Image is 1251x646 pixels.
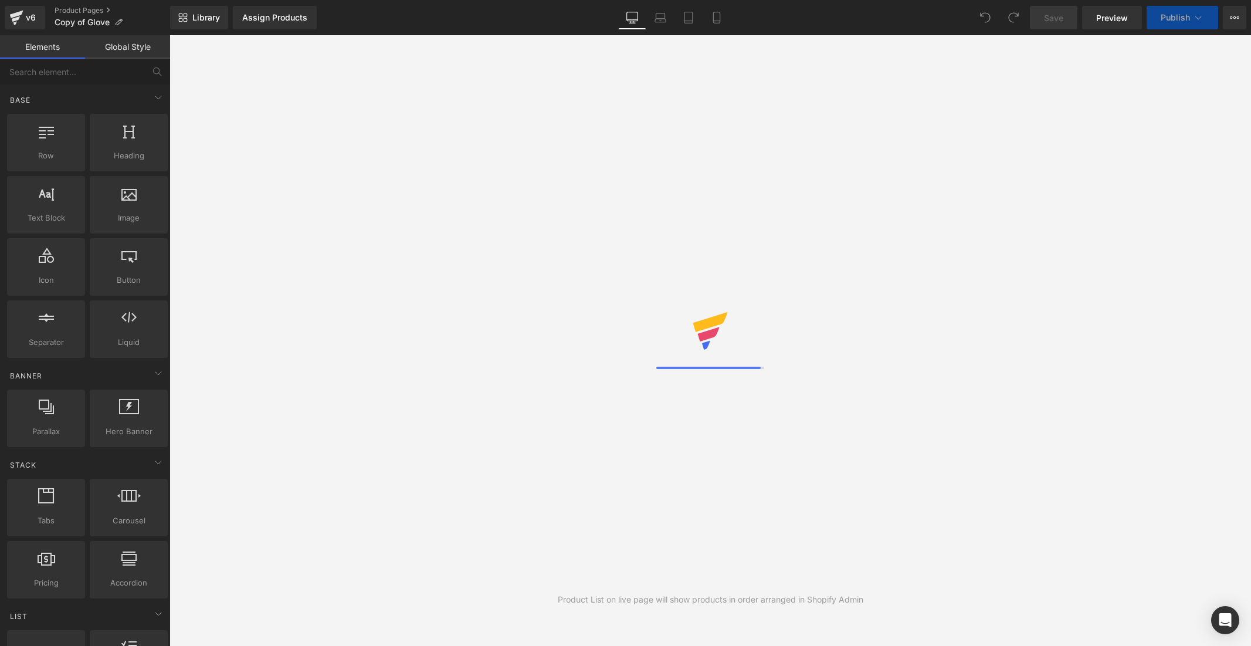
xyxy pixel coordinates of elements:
[93,425,164,438] span: Hero Banner
[1044,12,1063,24] span: Save
[646,6,674,29] a: Laptop
[1161,13,1190,22] span: Publish
[11,515,82,527] span: Tabs
[85,35,170,59] a: Global Style
[55,6,170,15] a: Product Pages
[93,336,164,349] span: Liquid
[974,6,997,29] button: Undo
[9,94,32,106] span: Base
[1002,6,1025,29] button: Redo
[11,336,82,349] span: Separator
[9,370,43,381] span: Banner
[55,18,110,27] span: Copy of Glove
[93,274,164,286] span: Button
[703,6,731,29] a: Mobile
[11,425,82,438] span: Parallax
[9,459,38,471] span: Stack
[242,13,307,22] div: Assign Products
[93,212,164,224] span: Image
[23,10,38,25] div: v6
[1082,6,1142,29] a: Preview
[93,577,164,589] span: Accordion
[93,150,164,162] span: Heading
[618,6,646,29] a: Desktop
[11,274,82,286] span: Icon
[11,577,82,589] span: Pricing
[93,515,164,527] span: Carousel
[9,611,29,622] span: List
[1147,6,1218,29] button: Publish
[11,212,82,224] span: Text Block
[170,6,228,29] a: New Library
[11,150,82,162] span: Row
[192,12,220,23] span: Library
[674,6,703,29] a: Tablet
[558,593,863,606] div: Product List on live page will show products in order arranged in Shopify Admin
[1211,606,1239,634] div: Open Intercom Messenger
[1096,12,1128,24] span: Preview
[5,6,45,29] a: v6
[1223,6,1246,29] button: More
